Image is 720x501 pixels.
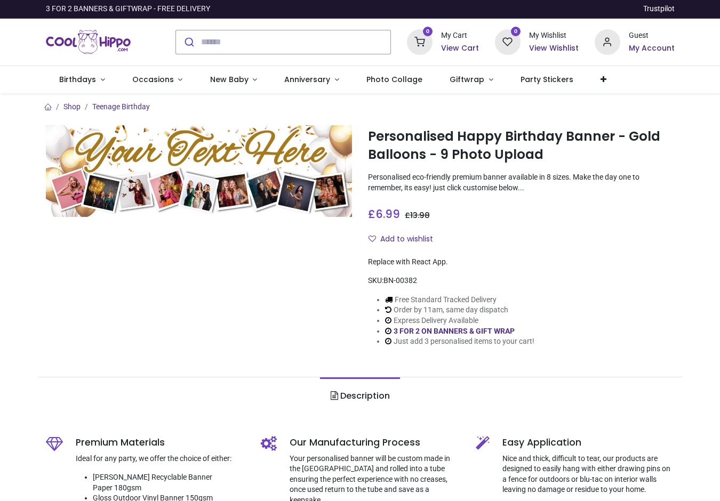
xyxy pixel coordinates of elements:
[436,66,507,94] a: Giftwrap
[46,27,131,57] a: Logo of Cool Hippo
[59,74,96,85] span: Birthdays
[366,74,422,85] span: Photo Collage
[369,235,376,243] i: Add to wishlist
[196,66,271,94] a: New Baby
[46,66,119,94] a: Birthdays
[176,30,201,54] button: Submit
[63,102,81,111] a: Shop
[132,74,174,85] span: Occasions
[385,305,534,316] li: Order by 11am, same day dispatch
[290,436,460,449] h5: Our Manufacturing Process
[385,316,534,326] li: Express Delivery Available
[495,37,521,45] a: 0
[410,210,430,221] span: 13.98
[385,295,534,305] li: Free Standard Tracked Delivery
[118,66,196,94] a: Occasions
[368,276,675,286] div: SKU:
[385,336,534,347] li: Just add 3 personalised items to your cart!
[320,377,399,415] a: Description
[76,436,245,449] h5: Premium Materials
[368,172,675,193] p: Personalised eco-friendly premium banner available in 8 sizes. Make the day one to remember, its ...
[368,230,442,248] button: Add to wishlistAdd to wishlist
[502,454,675,495] p: Nice and thick, difficult to tear, our products are designed to easily hang with either drawing p...
[284,74,330,85] span: Anniversary
[76,454,245,464] p: Ideal for any party, we offer the choice of either:
[271,66,353,94] a: Anniversary
[46,27,131,57] img: Cool Hippo
[529,43,579,54] a: View Wishlist
[441,43,479,54] a: View Cart
[93,472,245,493] li: [PERSON_NAME] Recyclable Banner Paper 180gsm
[92,102,150,111] a: Teenage Birthday
[368,206,400,222] span: £
[629,43,675,54] a: My Account
[407,37,433,45] a: 0
[423,27,433,37] sup: 0
[629,30,675,41] div: Guest
[383,276,417,285] span: BN-00382
[368,257,675,268] div: Replace with React App.
[375,206,400,222] span: 6.99
[46,4,210,14] div: 3 FOR 2 BANNERS & GIFTWRAP - FREE DELIVERY
[405,210,430,221] span: £
[643,4,675,14] a: Trustpilot
[368,127,675,164] h1: Personalised Happy Birthday Banner - Gold Balloons - 9 Photo Upload
[450,74,484,85] span: Giftwrap
[511,27,521,37] sup: 0
[441,30,479,41] div: My Cart
[46,125,353,217] img: Personalised Happy Birthday Banner - Gold Balloons - 9 Photo Upload
[210,74,249,85] span: New Baby
[521,74,573,85] span: Party Stickers
[394,327,515,335] a: 3 FOR 2 ON BANNERS & GIFT WRAP
[529,30,579,41] div: My Wishlist
[502,436,675,449] h5: Easy Application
